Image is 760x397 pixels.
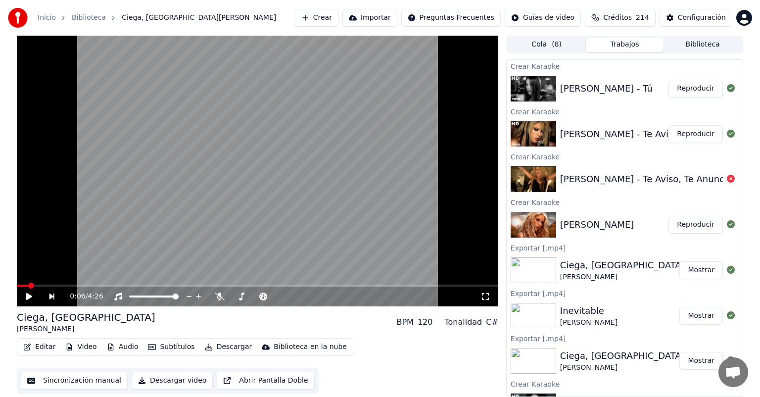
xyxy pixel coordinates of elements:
[132,372,213,390] button: Descargar video
[396,316,413,328] div: BPM
[668,216,723,234] button: Reproducir
[201,340,256,354] button: Descargar
[72,13,106,23] a: Biblioteca
[70,292,94,301] div: /
[8,8,28,28] img: youka
[444,316,482,328] div: Tonalidad
[507,60,743,72] div: Crear Karaoke
[507,150,743,162] div: Crear Karaoke
[70,292,85,301] span: 0:06
[660,9,732,27] button: Configuración
[668,80,723,98] button: Reproducir
[678,13,726,23] div: Configuración
[401,9,501,27] button: Preguntas Frecuentes
[560,172,732,186] div: [PERSON_NAME] - Te Aviso, Te Anuncio
[217,372,314,390] button: Abrir Pantalla Doble
[274,342,347,352] div: Biblioteca en la nube
[122,13,276,23] span: Ciega, [GEOGRAPHIC_DATA][PERSON_NAME]
[418,316,433,328] div: 120
[679,261,723,279] button: Mostrar
[560,318,617,328] div: [PERSON_NAME]
[508,38,586,52] button: Cola
[668,125,723,143] button: Reproducir
[560,82,653,96] div: [PERSON_NAME] - Tú
[679,352,723,370] button: Mostrar
[636,13,649,23] span: 214
[560,218,634,232] div: [PERSON_NAME]
[560,127,732,141] div: [PERSON_NAME] - Te Aviso, Te Anuncio
[586,38,664,52] button: Trabajos
[342,9,397,27] button: Importar
[507,287,743,299] div: Exportar [.mp4]
[560,349,685,363] div: Ciega, [GEOGRAPHIC_DATA]
[21,372,128,390] button: Sincronización manual
[505,9,581,27] button: Guías de video
[507,332,743,344] div: Exportar [.mp4]
[61,340,100,354] button: Video
[679,307,723,325] button: Mostrar
[486,316,498,328] div: C#
[295,9,338,27] button: Crear
[17,324,155,334] div: [PERSON_NAME]
[664,38,742,52] button: Biblioteca
[507,105,743,117] div: Crear Karaoke
[560,304,617,318] div: Inevitable
[603,13,632,23] span: Créditos
[88,292,103,301] span: 4:26
[718,357,748,387] div: Chat abierto
[17,310,155,324] div: Ciega, [GEOGRAPHIC_DATA]
[38,13,276,23] nav: breadcrumb
[585,9,656,27] button: Créditos214
[19,340,59,354] button: Editar
[507,242,743,253] div: Exportar [.mp4]
[507,196,743,208] div: Crear Karaoke
[103,340,142,354] button: Audio
[560,272,685,282] div: [PERSON_NAME]
[144,340,198,354] button: Subtítulos
[560,258,685,272] div: Ciega, [GEOGRAPHIC_DATA]
[552,40,562,50] span: ( 8 )
[507,378,743,390] div: Crear Karaoke
[38,13,56,23] a: Inicio
[560,363,685,373] div: [PERSON_NAME]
